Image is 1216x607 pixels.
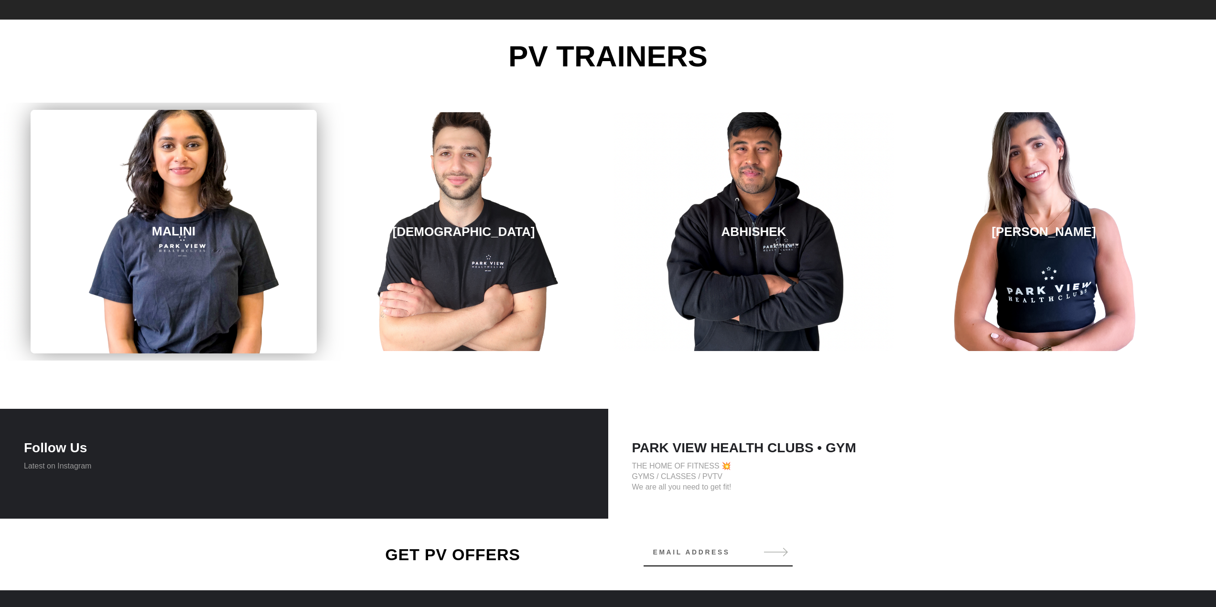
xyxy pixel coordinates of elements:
h4: PARK VIEW HEALTH CLUBS • GYM [632,440,1193,456]
h3: MALINI [152,224,195,239]
a: [DEMOGRAPHIC_DATA] [323,112,604,351]
h3: ABHISHEK [721,224,786,239]
h3: [DEMOGRAPHIC_DATA] [392,224,535,239]
a: [PERSON_NAME] [904,112,1184,351]
h4: Follow Us [24,440,584,456]
a: ABHISHEK [613,112,894,351]
p: Latest on Instagram [24,461,584,471]
h2: GET PV OFFERS [322,545,584,564]
p: THE HOME OF FITNESS 💥 GYMS / CLASSES / PVTV We are all you need to get fit! [632,461,1193,492]
p: JOIN ANY GYM & GET 100% FREE ACCESS TO PVTV - [1,385,1215,407]
input: Email address [644,543,793,562]
b: JOIN NOW [688,392,726,400]
a: JOIN ANY GYM & GET 100% FREE ACCESS TO PVTV -JOIN NOW [1,385,1215,407]
span: PV TRAINERS [506,34,710,79]
h3: [PERSON_NAME] [991,224,1096,239]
